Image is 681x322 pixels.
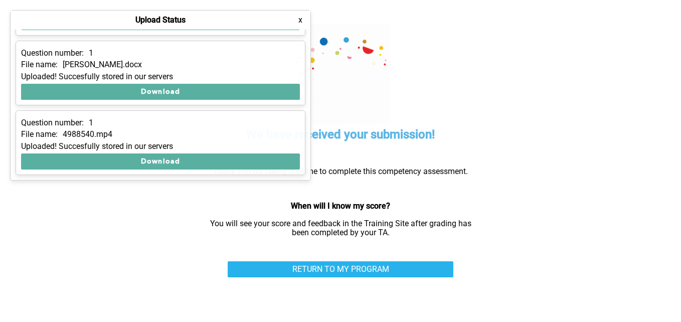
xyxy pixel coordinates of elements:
[246,126,435,143] h5: We have received your submission!
[21,142,300,151] div: Uploaded! Succesfully stored in our servers
[21,49,84,58] p: Question number:
[21,153,300,170] button: Download
[89,118,93,127] p: 1
[290,24,391,124] img: celebration.7678411f.gif
[63,60,142,69] p: [PERSON_NAME].docx
[198,177,483,322] iframe: User feedback survey
[21,118,84,127] p: Question number:
[10,10,98,26] button: Show Uploads
[21,130,58,139] p: File name:
[21,84,300,100] button: Download
[203,167,478,176] p: Thank you for taking the time to complete this competency assessment.
[21,60,58,69] p: File name:
[89,49,93,58] p: 1
[295,15,305,25] button: x
[63,130,112,139] p: 4988540.mp4
[21,72,300,81] div: Uploaded! Succesfully stored in our servers
[135,16,186,25] h4: Upload Status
